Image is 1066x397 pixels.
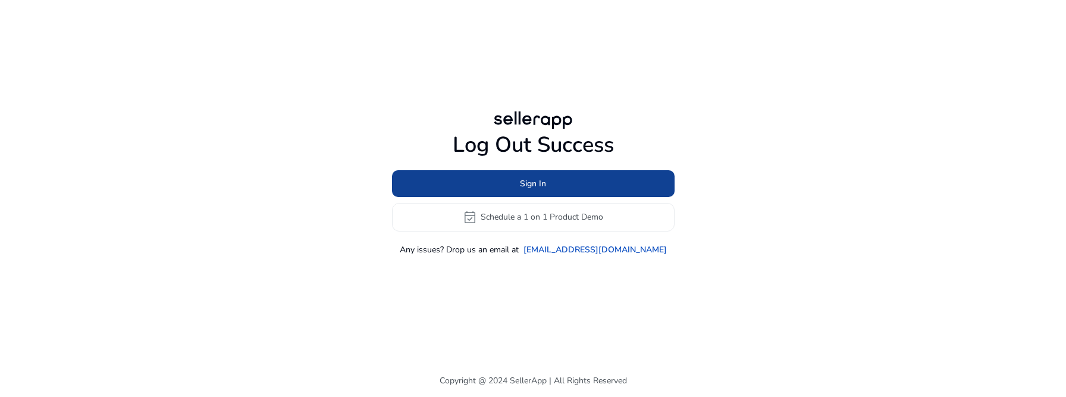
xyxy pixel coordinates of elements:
button: Sign In [392,170,675,197]
span: Sign In [520,177,546,190]
button: event_availableSchedule a 1 on 1 Product Demo [392,203,675,232]
span: event_available [463,210,477,224]
p: Any issues? Drop us an email at [400,243,519,256]
a: [EMAIL_ADDRESS][DOMAIN_NAME] [523,243,667,256]
h1: Log Out Success [392,132,675,158]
